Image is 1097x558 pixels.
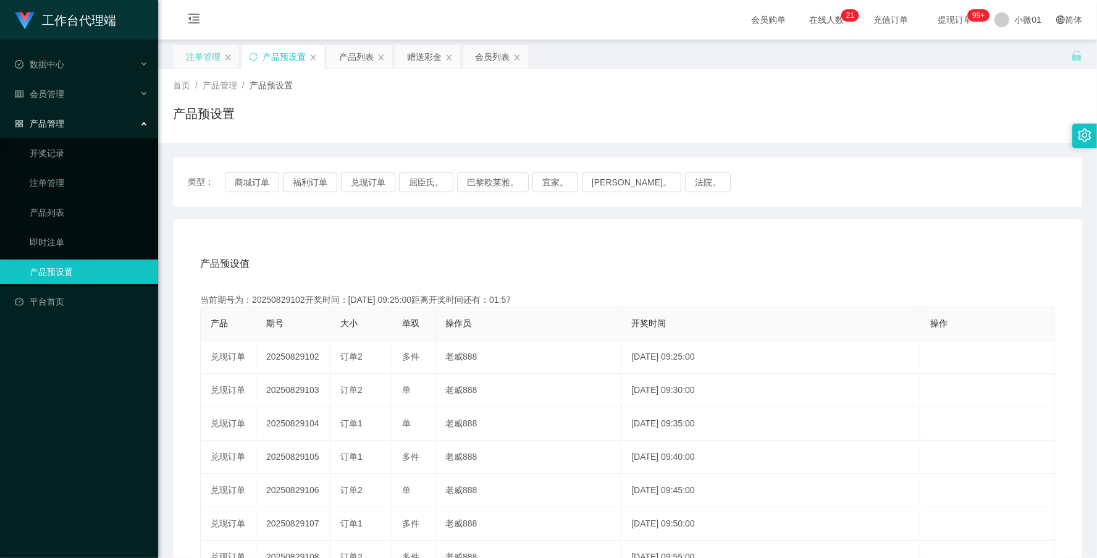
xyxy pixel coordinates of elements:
i: 图标: sync [249,53,258,61]
i: 图标： AppStore-O [15,119,23,128]
i: 图标： 关闭 [513,54,521,61]
td: 20250829102 [256,340,330,374]
i: 图标： 关闭 [309,54,317,61]
span: 多件 [402,352,419,361]
a: 产品预设置 [30,260,148,284]
td: 老威888 [435,374,621,407]
td: 20250829107 [256,507,330,541]
h1: 工作台代理端 [42,1,116,40]
i: 图标： 设置 [1078,129,1091,142]
div: 注单管理 [186,45,221,69]
button: 宜家。 [532,172,578,192]
font: 在线人数 [809,15,844,25]
span: 大小 [340,318,358,328]
span: 订单1 [340,518,363,528]
div: 会员列表 [475,45,510,69]
p: 2 [846,9,851,22]
button: [PERSON_NAME]。 [582,172,681,192]
td: 20250829104 [256,407,330,441]
button: 法院。 [685,172,731,192]
td: 兑现订单 [201,374,256,407]
i: 图标： table [15,90,23,98]
button: 兑现订单 [341,172,395,192]
a: 图标： 仪表板平台首页 [15,289,148,314]
button: 福利订单 [283,172,337,192]
td: [DATE] 09:40:00 [621,441,920,474]
span: 产品预设值 [200,256,250,271]
td: 老威888 [435,407,621,441]
font: 会员管理 [30,89,64,99]
span: 多件 [402,518,419,528]
span: 单双 [402,318,419,328]
p: 1 [850,9,854,22]
button: 商城订单 [225,172,279,192]
span: 订单2 [340,485,363,495]
a: 注单管理 [30,171,148,195]
td: [DATE] 09:25:00 [621,340,920,374]
td: 20250829103 [256,374,330,407]
i: 图标： menu-fold [173,1,215,40]
i: 图标： 解锁 [1071,50,1082,61]
span: 首页 [173,80,190,90]
span: 期号 [266,318,284,328]
a: 产品列表 [30,200,148,225]
span: 产品 [211,318,228,328]
td: [DATE] 09:30:00 [621,374,920,407]
td: 兑现订单 [201,474,256,507]
span: 类型： [188,172,225,192]
span: 订单1 [340,418,363,428]
i: 图标： 关闭 [224,54,232,61]
td: 老威888 [435,441,621,474]
button: 屈臣氏。 [399,172,453,192]
img: logo.9652507e.png [15,12,35,30]
td: 兑现订单 [201,441,256,474]
td: 老威888 [435,340,621,374]
sup: 21 [841,9,859,22]
font: 产品管理 [30,119,64,129]
a: 工作台代理端 [15,15,116,25]
div: 产品预设置 [263,45,306,69]
i: 图标： check-circle-o [15,60,23,69]
div: 当前期号为：20250829102开奖时间：[DATE] 09:25:00距离开奖时间还有：01:57 [200,294,1055,306]
button: 巴黎欧莱雅。 [457,172,529,192]
font: 简体 [1065,15,1082,25]
div: 赠送彩金 [407,45,442,69]
i: 图标： 关闭 [377,54,385,61]
i: 图标： 关闭 [445,54,453,61]
i: 图标： global [1056,15,1065,24]
font: 充值订单 [873,15,908,25]
span: / [242,80,245,90]
span: 多件 [402,452,419,462]
span: 单 [402,385,411,395]
font: 提现订单 [938,15,972,25]
span: 订单2 [340,352,363,361]
h1: 产品预设置 [173,104,235,123]
td: 兑现订单 [201,507,256,541]
span: 产品预设置 [250,80,293,90]
td: 20250829106 [256,474,330,507]
span: 开奖时间 [631,318,666,328]
sup: 999 [967,9,990,22]
font: 数据中心 [30,59,64,69]
td: 20250829105 [256,441,330,474]
span: 订单1 [340,452,363,462]
td: 兑现订单 [201,407,256,441]
span: / [195,80,198,90]
td: [DATE] 09:35:00 [621,407,920,441]
td: [DATE] 09:50:00 [621,507,920,541]
span: 操作员 [445,318,471,328]
td: 老威888 [435,474,621,507]
span: 单 [402,418,411,428]
td: 老威888 [435,507,621,541]
td: 兑现订单 [201,340,256,374]
span: 单 [402,485,411,495]
span: 产品管理 [203,80,237,90]
div: 产品列表 [339,45,374,69]
a: 开奖记录 [30,141,148,166]
a: 即时注单 [30,230,148,255]
span: 操作 [930,318,948,328]
td: [DATE] 09:45:00 [621,474,920,507]
span: 订单2 [340,385,363,395]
